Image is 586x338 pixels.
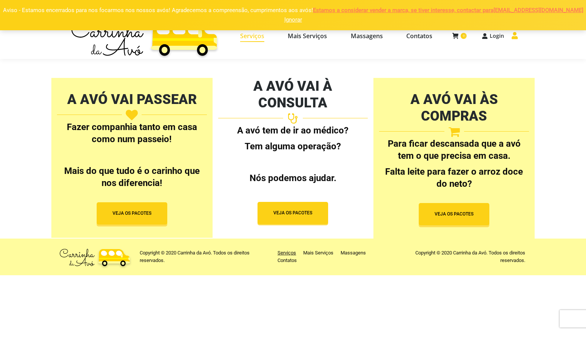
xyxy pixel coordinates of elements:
a: Login [482,33,504,39]
a: VEJA OS PACOTES [258,201,328,223]
a: 0 [452,33,467,39]
a: Serviços [278,249,296,257]
span: Massagens [351,32,383,40]
p: Mais do que tudo é o carinho que nos diferencia! [57,165,207,189]
span: Serviços [240,32,264,40]
h2: A AVÓ VAI ÀS COMPRAS [379,91,529,124]
div: Para ficar descansada que a avó tem o que precisa em casa. [379,138,529,190]
a: Mais Serviços [278,19,337,52]
a: Estamos a considerar vender a marca, se tiver interesse, contactar para [EMAIL_ADDRESS][DOMAIN_NAME] [313,7,583,14]
a: Serviços [230,19,274,52]
button: VEJA OS PACOTES [97,202,167,225]
a: Contatos [278,257,297,264]
div: Fazer companhia tanto em casa como num passeio! [57,121,207,189]
button: VEJA OS PACOTES [419,203,489,225]
h2: A AVÓ VAI À CONSULTA [218,78,368,111]
p: Tem alguma operação? [218,140,368,152]
span: VEJA OS PACOTES [435,211,473,217]
button: VEJA OS PACOTES [258,202,328,224]
a: Massagens [341,19,393,52]
p: Falta leite para fazer o arroz doce do neto? [379,166,529,190]
img: Carrinha da Avó [57,245,132,269]
span: 0 [461,33,467,39]
div: Copyright © 2020 Carrinha da Avó. Todos os direitos reservados. [140,249,270,264]
span: VEJA OS PACOTES [273,210,312,216]
p: Copyright © 2020 Carrinha da Avó. Todos os direitos reservados. [395,249,525,264]
a: Mais Serviços [303,249,333,257]
a: Massagens [341,249,366,257]
a: Ignorar [284,16,302,23]
img: Carrinha da Avó [68,12,221,59]
span: VEJA OS PACOTES [113,210,151,217]
h2: A AVÓ VAI PASSEAR [57,91,207,108]
span: Contatos [406,32,432,40]
p: Nós podemos ajudar. [218,172,368,184]
a: Contatos [396,19,442,52]
span: Mais Serviços [288,32,327,40]
div: A avó tem de ir ao médico? [218,124,368,184]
